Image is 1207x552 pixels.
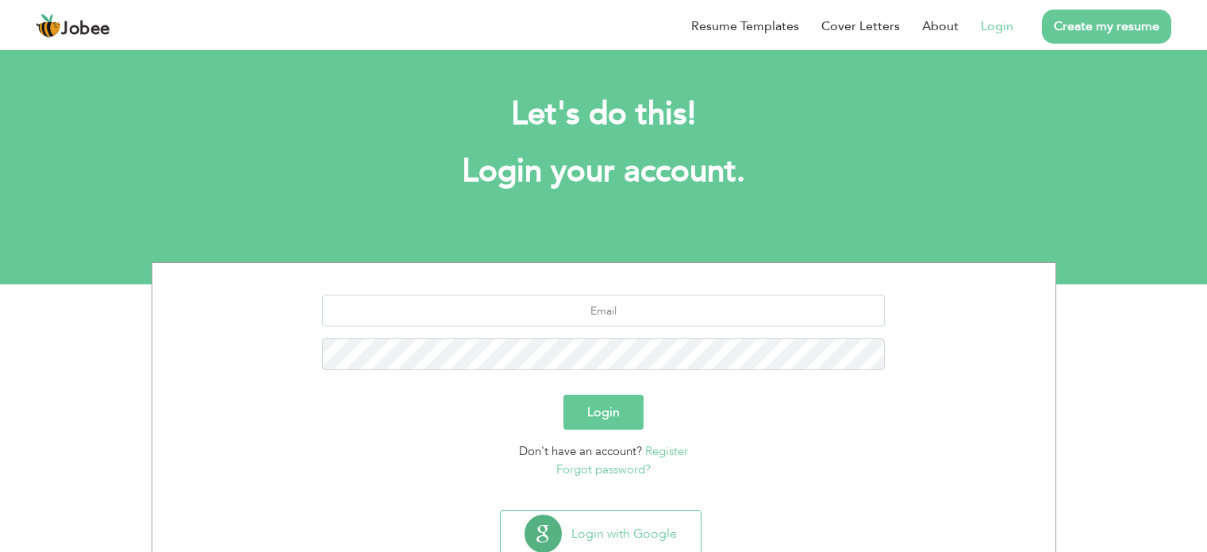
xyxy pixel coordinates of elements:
[175,151,1032,192] h1: Login your account.
[519,443,642,459] span: Don't have an account?
[821,17,900,36] a: Cover Letters
[922,17,959,36] a: About
[645,443,688,459] a: Register
[691,17,799,36] a: Resume Templates
[36,14,110,39] a: Jobee
[322,295,885,326] input: Email
[563,395,644,430] button: Login
[36,14,61,39] img: jobee.io
[981,17,1013,36] a: Login
[1042,10,1171,44] a: Create my resume
[556,461,651,477] a: Forgot password?
[61,21,110,38] span: Jobee
[175,94,1032,135] h2: Let's do this!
